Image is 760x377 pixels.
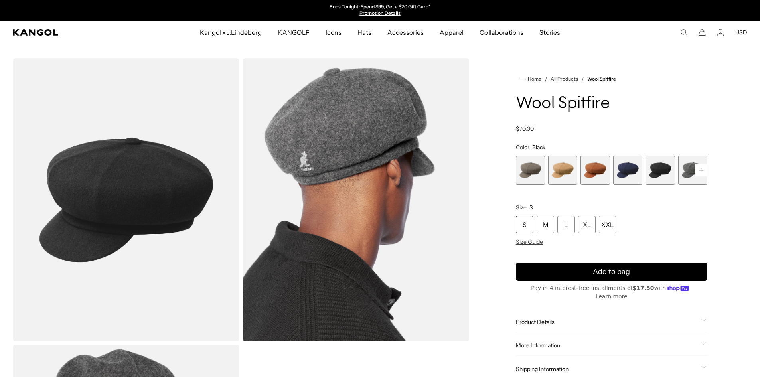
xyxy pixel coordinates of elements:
span: Add to bag [593,266,630,277]
div: XL [578,216,596,233]
div: L [557,216,575,233]
span: Icons [326,21,342,44]
span: Color [516,144,529,151]
div: 4 of 8 [613,156,642,185]
span: $70.00 [516,125,534,132]
div: 5 of 8 [646,156,675,185]
label: Mahogany [580,156,610,185]
p: Ends Tonight: Spend $99, Get a $20 Gift Card* [330,4,430,10]
h1: Wool Spitfire [516,95,707,113]
span: Collaborations [480,21,523,44]
summary: Search here [680,29,687,36]
span: Hats [357,21,371,44]
span: Accessories [387,21,424,44]
a: Collaborations [472,21,531,44]
button: Cart [699,29,706,36]
span: Shipping Information [516,365,698,373]
span: Size [516,204,527,211]
button: USD [735,29,747,36]
a: Stories [531,21,568,44]
div: Announcement [298,4,462,17]
slideshow-component: Announcement bar [298,4,462,17]
div: 1 of 8 [516,156,545,185]
span: Product Details [516,318,698,326]
li: / [578,74,584,84]
a: KANGOLF [270,21,317,44]
span: Black [532,144,545,151]
a: Icons [318,21,349,44]
label: Navy [613,156,642,185]
div: M [537,216,554,233]
a: Kangol [13,29,132,36]
div: 2 of 8 [548,156,577,185]
a: All Products [551,76,578,82]
a: Kangol x J.Lindeberg [192,21,270,44]
span: Size Guide [516,238,543,245]
span: More Information [516,342,698,349]
label: Camel [548,156,577,185]
span: Home [526,76,541,82]
a: Accessories [379,21,432,44]
button: Add to bag [516,263,707,281]
a: Account [717,29,724,36]
li: / [541,74,547,84]
a: Promotion Details [359,10,400,16]
div: 6 of 8 [678,156,707,185]
a: Wool Spitfire [587,76,616,82]
span: Kangol x J.Lindeberg [200,21,262,44]
a: Hats [349,21,379,44]
span: S [529,204,533,211]
span: Stories [539,21,560,44]
div: XXL [599,216,616,233]
div: S [516,216,533,233]
a: Home [519,75,541,83]
label: Warm Grey [516,156,545,185]
label: Dark Flannel [678,156,707,185]
div: 1 of 2 [298,4,462,17]
img: dark-flannel [243,58,469,341]
nav: breadcrumbs [516,74,707,84]
a: Apparel [432,21,472,44]
img: color-black [13,58,239,341]
span: Apparel [440,21,464,44]
div: 3 of 8 [580,156,610,185]
label: Black [646,156,675,185]
span: KANGOLF [278,21,309,44]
